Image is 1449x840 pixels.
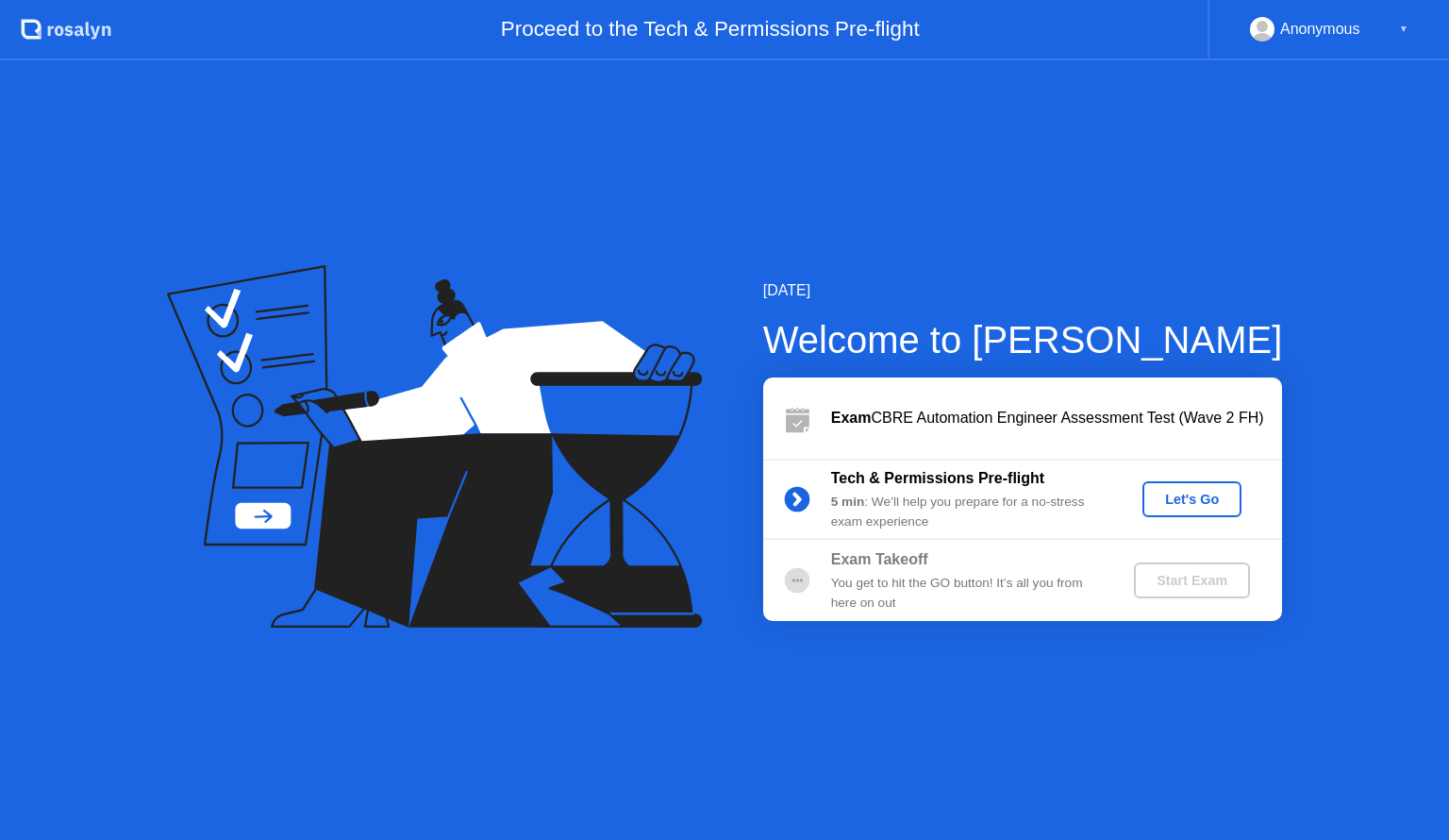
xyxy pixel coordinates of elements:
button: Let's Go [1142,481,1241,517]
b: Tech & Permissions Pre-flight [831,470,1044,486]
b: 5 min [831,495,865,509]
div: You get to hit the GO button! It’s all you from here on out [831,574,1103,613]
button: Start Exam [1134,563,1250,598]
div: CBRE Automation Engineer Assessment Test (Wave 2 FH) [831,407,1282,429]
div: [DATE] [763,279,1283,302]
div: Welcome to [PERSON_NAME] [763,311,1283,368]
div: Start Exam [1141,573,1242,588]
div: : We’ll help you prepare for a no-stress exam experience [831,493,1103,531]
div: ▼ [1399,17,1408,42]
div: Anonymous [1280,17,1360,42]
div: Let's Go [1150,492,1234,507]
b: Exam [831,410,872,426]
b: Exam Takeoff [831,551,928,567]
